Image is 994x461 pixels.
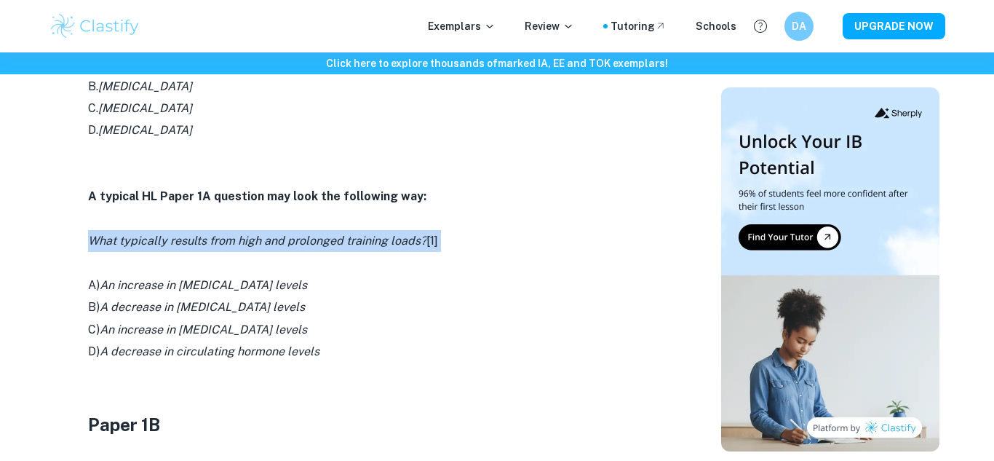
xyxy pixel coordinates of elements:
i: [MEDICAL_DATA] [98,101,192,115]
p: C. [88,98,670,119]
img: Thumbnail [721,87,939,452]
button: UPGRADE NOW [843,13,945,39]
i: [MEDICAL_DATA] [98,123,192,137]
img: Clastify logo [49,12,141,41]
strong: A typical HL Paper 1A question may look the following way: [88,189,426,203]
button: DA [784,12,814,41]
h6: Click here to explore thousands of marked IA, EE and TOK exemplars ! [3,55,991,71]
p: [1] [88,230,670,252]
i: A decrease in circulating hormone levels [100,344,319,358]
p: B. [88,76,670,98]
p: D. [88,119,670,141]
i: An increase in [MEDICAL_DATA] levels [100,278,307,292]
p: Review [525,18,574,34]
a: Schools [696,18,736,34]
i: [MEDICAL_DATA] [98,79,192,93]
i: An increase in [MEDICAL_DATA] levels [100,323,307,336]
p: D) [88,341,670,363]
h3: Paper 1B [88,411,670,438]
a: Tutoring [611,18,667,34]
h6: DA [791,18,808,34]
p: Exemplars [428,18,496,34]
p: A) [88,275,670,296]
p: B) [88,296,670,318]
p: C) [88,319,670,341]
i: A decrease in [MEDICAL_DATA] levels [100,300,305,314]
button: Help and Feedback [748,14,773,39]
i: What typically results from high and prolonged training loads? [88,234,426,248]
